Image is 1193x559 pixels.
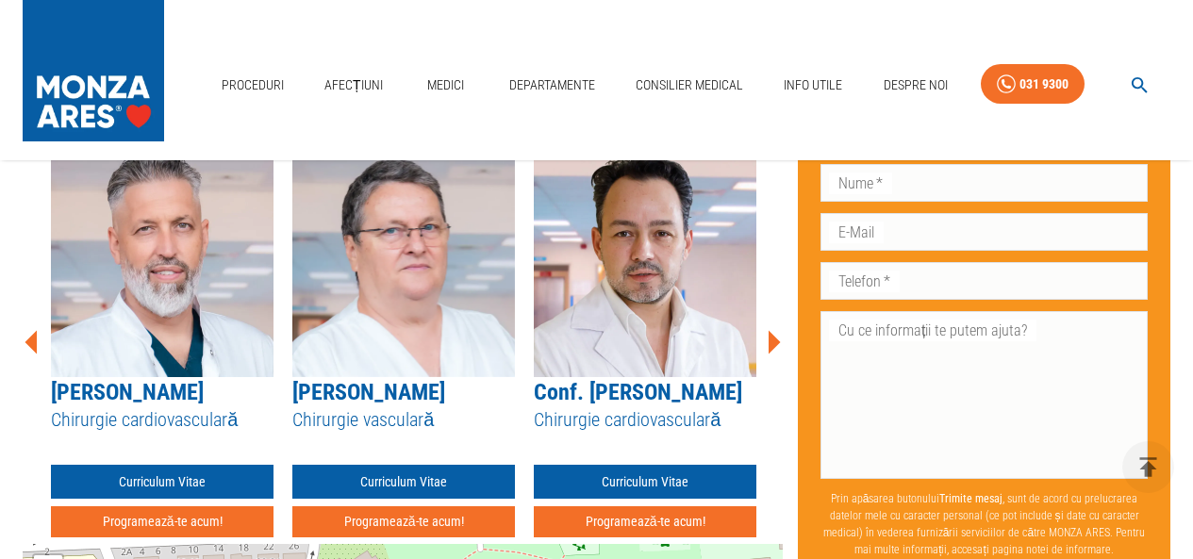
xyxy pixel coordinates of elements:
h5: Chirurgie cardiovasculară [534,407,756,433]
a: Conf. [PERSON_NAME] [534,379,742,405]
a: Curriculum Vitae [51,465,273,500]
h5: Chirurgie vasculară [292,407,515,433]
div: 031 9300 [1019,73,1069,96]
a: Consilier Medical [628,66,751,105]
a: [PERSON_NAME] [292,379,445,405]
a: Curriculum Vitae [292,465,515,500]
a: Medici [416,66,476,105]
a: 031 9300 [981,64,1085,105]
button: Programează-te acum! [534,506,756,537]
a: [PERSON_NAME] [51,379,204,405]
h5: Chirurgie cardiovasculară [51,407,273,433]
a: Despre Noi [876,66,955,105]
a: Info Utile [776,66,850,105]
a: Proceduri [214,66,291,105]
b: Trimite mesaj [939,492,1002,505]
a: Afecțiuni [317,66,390,105]
button: Programează-te acum! [51,506,273,537]
button: Programează-te acum! [292,506,515,537]
a: Curriculum Vitae [534,465,756,500]
a: Departamente [502,66,603,105]
button: delete [1122,441,1174,493]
